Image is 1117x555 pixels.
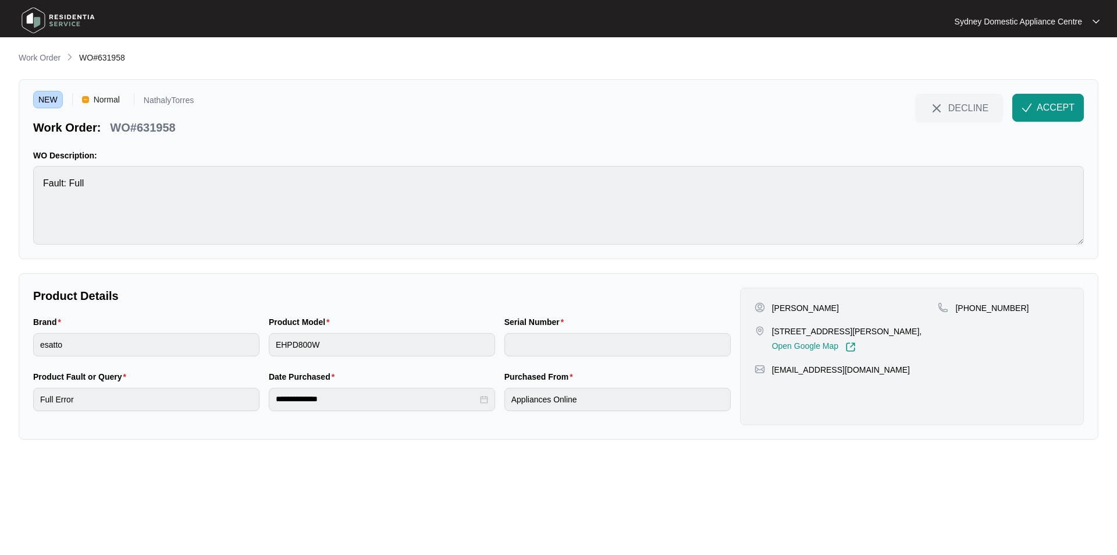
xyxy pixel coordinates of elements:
[269,316,335,328] label: Product Model
[938,302,948,313] img: map-pin
[1037,101,1075,115] span: ACCEPT
[19,52,61,63] p: Work Order
[772,342,856,352] a: Open Google Map
[82,96,89,103] img: Vercel Logo
[33,288,731,304] p: Product Details
[144,96,194,108] p: NathalyTorres
[955,16,1082,27] p: Sydney Domestic Appliance Centre
[276,393,478,405] input: Date Purchased
[504,371,578,383] label: Purchased From
[33,333,259,356] input: Brand
[269,333,495,356] input: Product Model
[504,316,568,328] label: Serial Number
[33,316,66,328] label: Brand
[269,371,339,383] label: Date Purchased
[915,94,1003,122] button: close-IconDECLINE
[33,150,1084,161] p: WO Description:
[1022,102,1032,113] img: check-Icon
[65,52,74,62] img: chevron-right
[33,166,1084,245] textarea: Fault: Full
[772,302,839,314] p: [PERSON_NAME]
[755,364,765,374] img: map-pin
[755,326,765,336] img: map-pin
[79,53,125,62] span: WO#631958
[16,52,63,65] a: Work Order
[504,388,731,411] input: Purchased From
[33,371,131,383] label: Product Fault or Query
[772,364,910,376] p: [EMAIL_ADDRESS][DOMAIN_NAME]
[110,119,175,136] p: WO#631958
[930,101,944,115] img: close-Icon
[17,3,99,38] img: residentia service logo
[755,302,765,313] img: user-pin
[1012,94,1084,122] button: check-IconACCEPT
[772,326,922,337] p: [STREET_ADDRESS][PERSON_NAME],
[33,91,63,108] span: NEW
[845,342,856,352] img: Link-External
[948,101,988,114] span: DECLINE
[955,302,1029,314] p: [PHONE_NUMBER]
[1093,19,1100,24] img: dropdown arrow
[89,91,124,108] span: Normal
[504,333,731,356] input: Serial Number
[33,388,259,411] input: Product Fault or Query
[33,119,101,136] p: Work Order:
